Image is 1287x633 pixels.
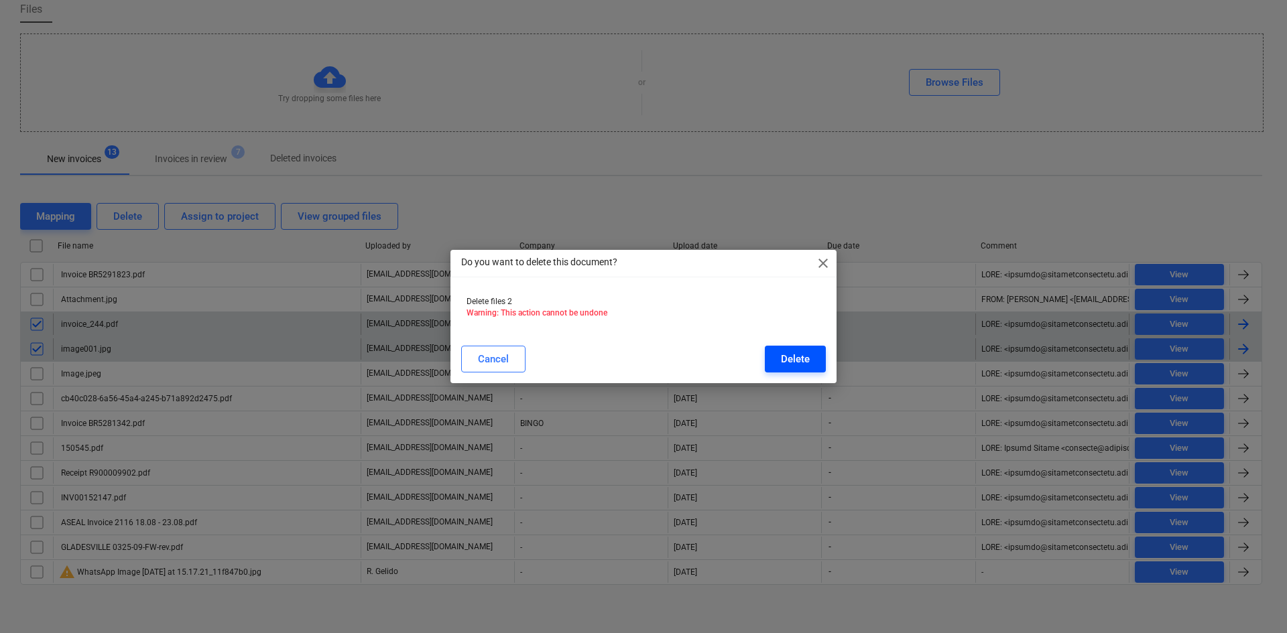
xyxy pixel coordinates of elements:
[461,346,526,372] button: Cancel
[478,350,509,368] div: Cancel
[467,296,820,307] p: Delete files 2
[461,255,617,269] p: Do you want to delete this document?
[765,346,826,372] button: Delete
[467,307,820,319] p: Warning: This action cannot be undone
[1220,569,1287,633] iframe: Chat Widget
[781,350,810,368] div: Delete
[815,255,831,271] span: close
